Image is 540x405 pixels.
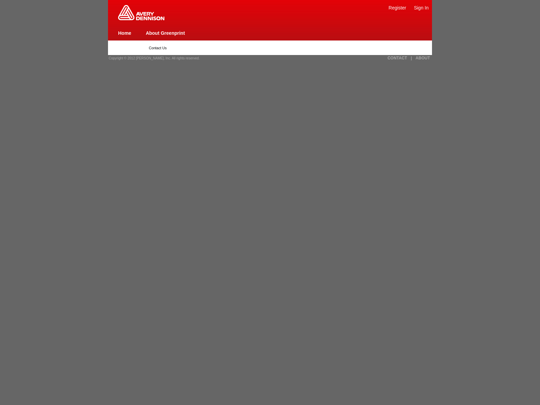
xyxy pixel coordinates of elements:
a: Register [388,5,406,10]
p: Contact Us [149,46,391,50]
a: Greenprint [118,17,164,21]
a: Sign In [414,5,429,10]
a: | [411,56,412,60]
img: Home [118,5,164,20]
span: Copyright © 2012 [PERSON_NAME], Inc. All rights reserved. [109,56,200,60]
a: CONTACT [387,56,407,60]
a: ABOUT [415,56,430,60]
a: Home [118,30,131,36]
a: About Greenprint [146,30,185,36]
